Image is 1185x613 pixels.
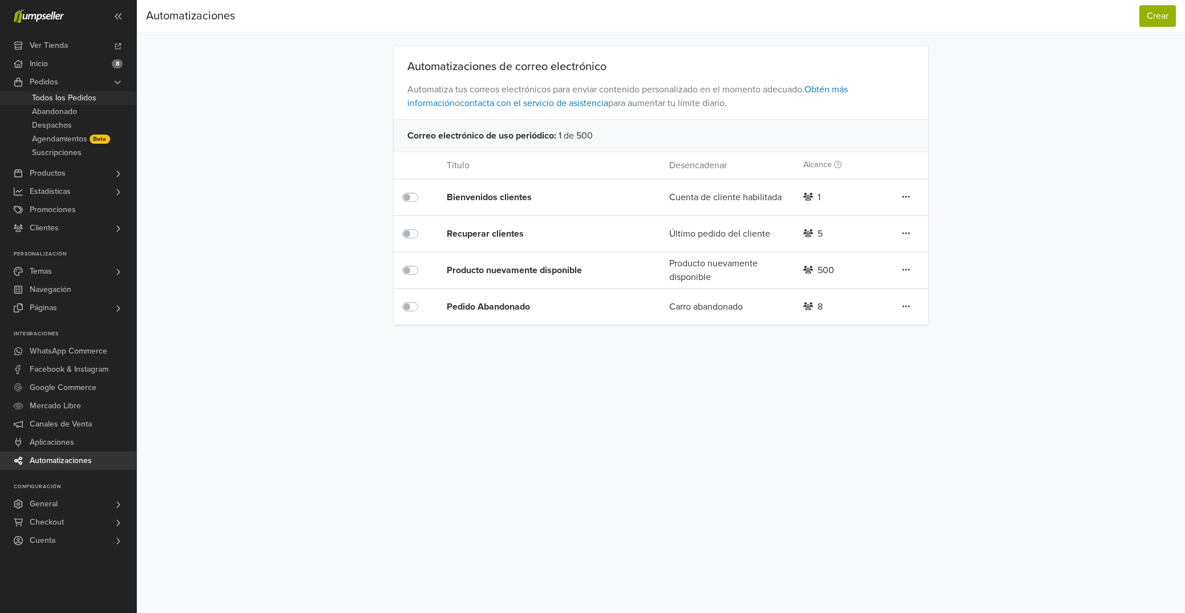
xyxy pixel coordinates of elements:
div: Automatizaciones [146,5,235,27]
p: Configuración [14,484,136,490]
span: Google Commerce [30,379,96,397]
a: contacta con el servicio de asistencia [460,98,608,109]
p: Integraciones [14,331,136,338]
span: General [30,495,58,513]
span: Suscripciones [32,146,82,160]
div: Bienvenidos clientes [447,190,625,204]
span: Todos los Pedidos [32,91,96,105]
div: 8 [818,300,823,314]
div: 500 [818,263,834,277]
span: Facebook & Instagram [30,360,108,379]
div: Recuperar clientes [447,227,625,241]
p: Personalización [14,251,136,258]
button: Crear [1139,5,1176,27]
label: Alcance [803,159,842,171]
span: 8 [112,59,123,68]
span: Despachos [32,119,72,132]
div: Título [438,159,661,172]
div: 5 [818,227,823,241]
span: Temas [30,262,52,281]
div: Desencadenar [661,159,794,172]
span: Agendamientos [32,132,87,146]
span: Checkout [30,513,64,531]
span: Aplicaciones [30,433,74,452]
div: Producto nuevamente disponible [661,257,794,284]
span: Abandonado [32,105,77,119]
span: Automatiza tus correos electrónicos para enviar contenido personalizado en el momento adecuado. o... [394,74,928,119]
span: Promociones [30,201,76,219]
span: Clientes [30,219,59,237]
span: Cuenta [30,531,55,550]
div: 1 de 500 [394,119,928,152]
span: Estadísticas [30,182,71,201]
span: Navegación [30,281,71,299]
span: Inicio [30,55,48,73]
div: Producto nuevamente disponible [447,263,625,277]
span: Pedidos [30,73,58,91]
div: Pedido Abandonado [447,300,625,314]
div: Automatizaciones de correo electrónico [394,60,928,74]
span: Automatizaciones [30,452,92,470]
span: Ver Tienda [30,36,68,55]
span: Productos [30,164,66,182]
div: 1 [818,190,820,204]
span: Beta [90,135,110,144]
span: WhatsApp Commerce [30,342,107,360]
span: Mercado Libre [30,397,81,415]
div: Carro abandonado [661,300,794,314]
span: Canales de Venta [30,415,92,433]
div: Cuenta de cliente habilitada [661,190,794,204]
span: Correo electrónico de uso periódico : [407,129,556,143]
div: Último pedido del cliente [661,227,794,241]
span: Páginas [30,299,57,317]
